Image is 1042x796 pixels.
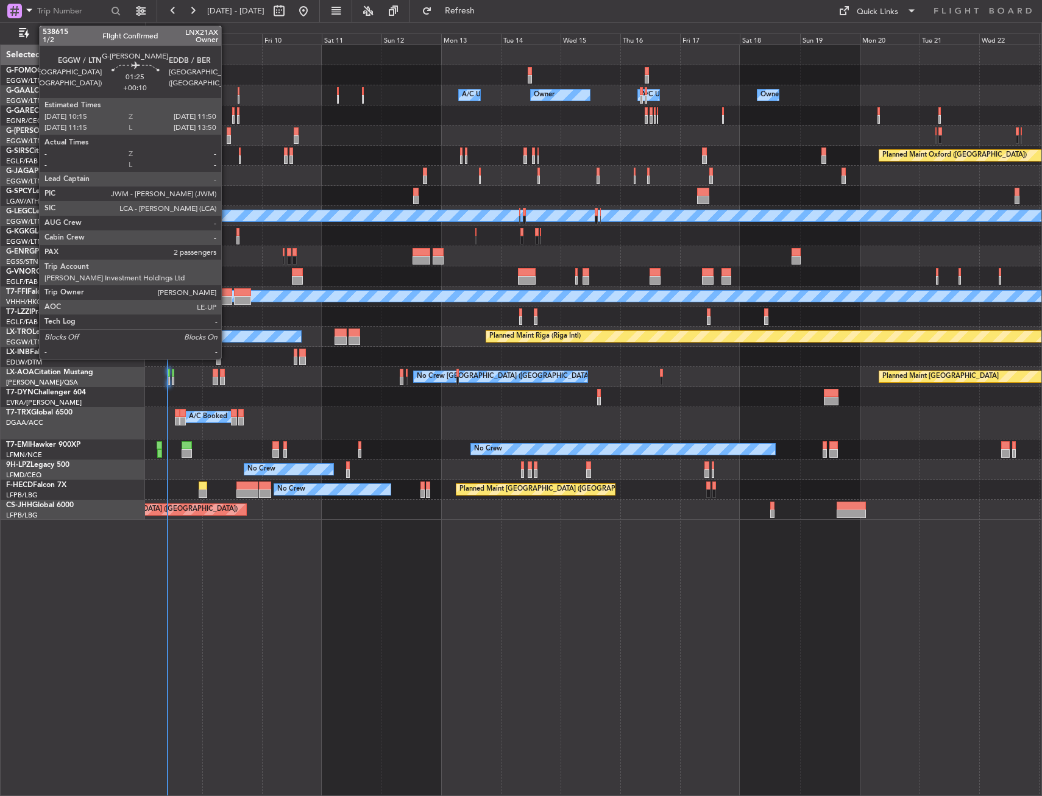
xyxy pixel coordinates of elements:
div: Tue 14 [501,34,561,44]
a: EDLW/DTM [6,358,42,367]
a: G-SIRSCitation Excel [6,147,76,155]
div: Fri 17 [680,34,740,44]
div: No Crew [GEOGRAPHIC_DATA] ([GEOGRAPHIC_DATA]) [417,368,592,386]
span: T7-EMI [6,441,30,449]
a: G-FOMOGlobal 6000 [6,67,79,74]
a: EGLF/FAB [6,157,38,166]
a: EGNR/CEG [6,116,43,126]
a: G-SPCYLegacy 650 [6,188,71,195]
a: G-KGKGLegacy 600 [6,228,74,235]
div: Planned Maint [GEOGRAPHIC_DATA] ([GEOGRAPHIC_DATA]) [459,480,651,499]
a: EVRA/[PERSON_NAME] [6,398,82,407]
div: [DATE] [147,24,168,35]
div: Planned Maint [GEOGRAPHIC_DATA] [882,368,999,386]
a: LFMD/CEQ [6,471,41,480]
span: Refresh [434,7,486,15]
a: G-ENRGPraetor 600 [6,248,76,255]
a: T7-DYNChallenger 604 [6,389,86,396]
a: LFPB/LBG [6,491,38,500]
div: Planned Maint [GEOGRAPHIC_DATA] ([GEOGRAPHIC_DATA]) [165,166,357,185]
div: Thu 9 [202,34,262,44]
div: Planned Maint Riga (Riga Intl) [489,327,581,346]
div: Planned Maint [GEOGRAPHIC_DATA] ([GEOGRAPHIC_DATA]) [163,126,355,144]
a: F-HECDFalcon 7X [6,482,66,489]
span: G-JAGA [6,168,34,175]
a: EGGW/LTN [6,237,43,246]
a: [PERSON_NAME]/QSA [6,378,78,387]
span: G-GAAL [6,87,34,94]
span: T7-TRX [6,409,31,416]
a: EGGW/LTN [6,217,43,226]
div: Fri 10 [262,34,322,44]
div: A/C Unavailable [462,86,512,104]
a: T7-LZZIPraetor 600 [6,308,72,316]
div: Planned Maint Oxford ([GEOGRAPHIC_DATA]) [882,146,1027,165]
div: Sun 12 [381,34,441,44]
a: T7-TRXGlobal 6500 [6,409,73,416]
span: LX-AOA [6,369,34,376]
button: Quick Links [832,1,923,21]
div: Quick Links [857,6,898,18]
a: DGAA/ACC [6,418,43,427]
a: G-JAGAPhenom 300 [6,168,77,175]
a: EGGW/LTN [6,177,43,186]
a: VHHH/HKG [6,297,42,307]
span: [DATE] - [DATE] [207,5,264,16]
a: G-VNORChallenger 650 [6,268,88,275]
a: G-GAALCessna Citation XLS+ [6,87,107,94]
a: EGGW/LTN [6,338,43,347]
a: LFPB/LBG [6,511,38,520]
button: Refresh [416,1,489,21]
input: Trip Number [37,2,107,20]
button: Only With Activity [13,24,132,43]
span: 9H-LPZ [6,461,30,469]
span: T7-DYN [6,389,34,396]
span: T7-FFI [6,288,27,296]
div: Sun 19 [800,34,860,44]
div: Tue 21 [920,34,979,44]
div: No Crew [247,460,275,478]
a: EGLF/FAB [6,318,38,327]
a: CS-JHHGlobal 6000 [6,502,74,509]
a: G-[PERSON_NAME]Cessna Citation XLS [6,127,141,135]
a: EGSS/STN [6,257,38,266]
div: Wed 22 [979,34,1039,44]
a: EGGW/LTN [6,96,43,105]
span: G-SIRS [6,147,29,155]
span: LX-INB [6,349,30,356]
span: G-[PERSON_NAME] [6,127,74,135]
div: No Crew [474,440,502,458]
a: EGLF/FAB [6,277,38,286]
div: A/C Booked [189,408,227,426]
span: Only With Activity [32,29,129,38]
div: Owner [534,86,555,104]
span: G-LEGC [6,208,32,215]
div: Mon 20 [860,34,920,44]
a: G-GARECessna Citation XLS+ [6,107,107,115]
div: A/C Unavailable [128,327,179,346]
a: 9H-LPZLegacy 500 [6,461,69,469]
a: G-LEGCLegacy 600 [6,208,71,215]
span: G-FOMO [6,67,37,74]
a: LX-INBFalcon 900EX EASy II [6,349,102,356]
span: G-ENRG [6,248,35,255]
a: T7-EMIHawker 900XP [6,441,80,449]
span: G-SPCY [6,188,32,195]
span: F-HECD [6,482,33,489]
a: LGAV/ATH [6,197,39,206]
span: G-VNOR [6,268,36,275]
div: Sat 18 [740,34,799,44]
a: LFMN/NCE [6,450,42,460]
a: EGGW/LTN [6,137,43,146]
a: EGGW/LTN [6,76,43,85]
div: Sat 11 [322,34,381,44]
a: T7-FFIFalcon 7X [6,288,61,296]
div: Mon 13 [441,34,501,44]
span: G-KGKG [6,228,35,235]
span: CS-JHH [6,502,32,509]
div: Wed 8 [143,34,202,44]
span: T7-LZZI [6,308,31,316]
div: Thu 16 [620,34,680,44]
div: Owner [760,86,781,104]
a: LX-AOACitation Mustang [6,369,93,376]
